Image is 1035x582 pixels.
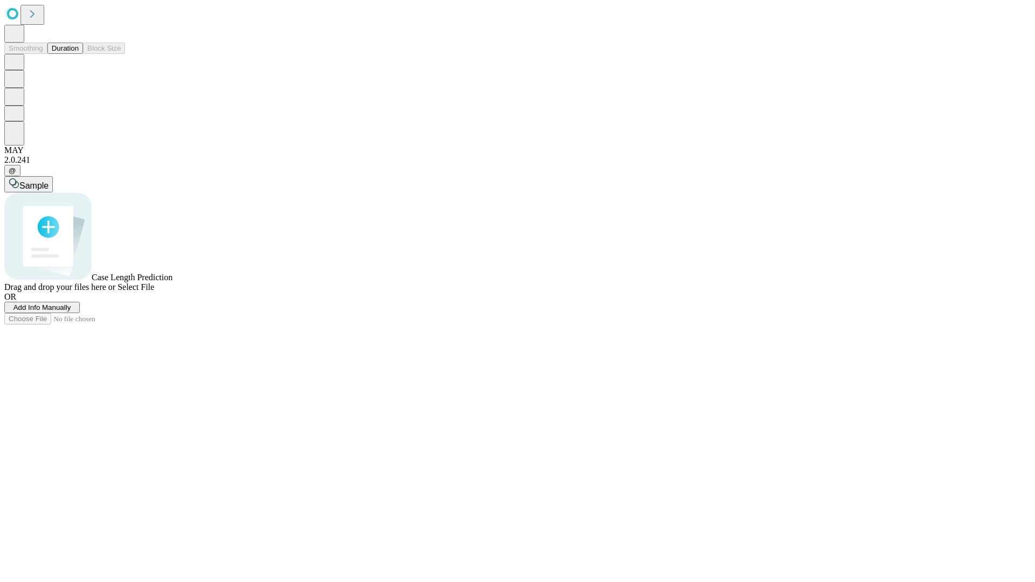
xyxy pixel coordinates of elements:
[19,181,49,190] span: Sample
[118,282,154,292] span: Select File
[4,176,53,192] button: Sample
[9,167,16,175] span: @
[13,303,71,311] span: Add Info Manually
[4,155,1031,165] div: 2.0.241
[4,302,80,313] button: Add Info Manually
[4,282,115,292] span: Drag and drop your files here or
[4,165,20,176] button: @
[47,43,83,54] button: Duration
[4,292,16,301] span: OR
[4,43,47,54] button: Smoothing
[83,43,125,54] button: Block Size
[92,273,172,282] span: Case Length Prediction
[4,145,1031,155] div: MAY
